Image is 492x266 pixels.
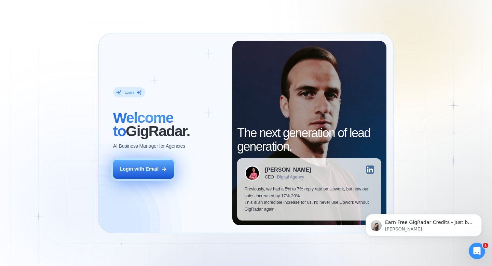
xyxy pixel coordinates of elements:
[355,200,492,248] iframe: Intercom notifications повідомлення
[483,243,488,248] span: 1
[237,126,381,153] h2: The next generation of lead generation.
[113,109,173,139] span: Welcome to
[265,167,311,172] div: [PERSON_NAME]
[113,143,185,150] p: AI Business Manager for Agencies
[469,243,485,259] iframe: Intercom live chat
[125,90,134,95] div: Login
[113,160,174,179] button: Login with Email
[265,175,274,179] div: CEO
[277,175,304,179] div: Digital Agency
[120,166,159,173] div: Login with Email
[245,186,374,213] p: Previously, we had a 5% to 7% reply rate on Upwork, but now our sales increased by 17%-20%. This ...
[113,111,225,138] h2: ‍ GigRadar.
